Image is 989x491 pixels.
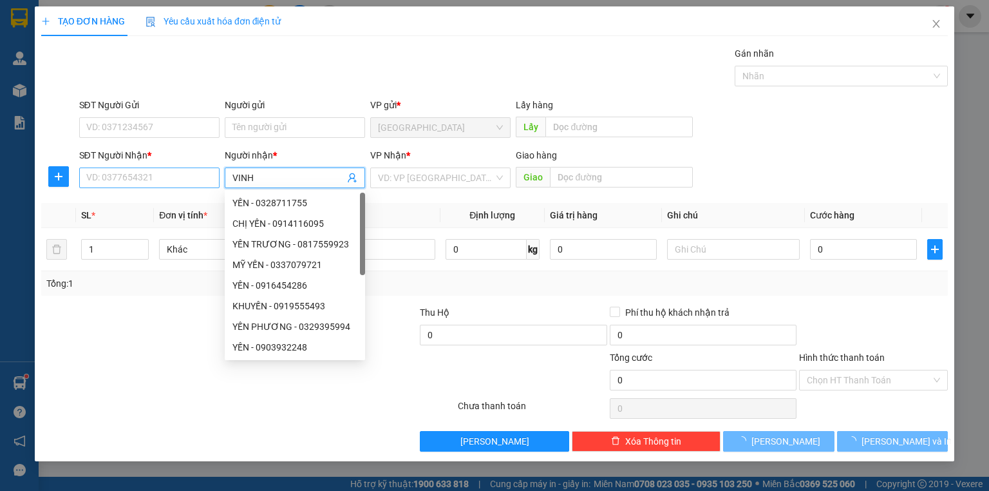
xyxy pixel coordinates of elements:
li: 0946 508 595 [6,44,245,61]
button: plus [927,239,943,260]
span: Phí thu hộ khách nhận trả [620,305,735,320]
div: KHUYẾN - 0919555493 [232,299,357,313]
span: environment [74,31,84,41]
span: Cước hàng [810,210,854,220]
div: MỸ YẾN - 0337079721 [232,258,357,272]
div: YẾN - 0903932248 [232,340,357,354]
span: [PERSON_NAME] [751,434,820,448]
div: YẾN - 0916454286 [225,275,365,296]
span: plus [49,171,68,182]
span: Tổng cước [610,352,652,363]
span: Lấy hàng [516,100,553,110]
span: Xóa Thông tin [625,434,681,448]
label: Hình thức thanh toán [799,352,885,363]
span: phone [74,47,84,57]
span: VP Nhận [370,150,406,160]
b: Nhà Xe Hà My [74,8,171,24]
span: delete [611,436,620,447]
div: YẾN PHƯƠNG - 0329395994 [232,320,357,334]
span: Lấy [516,117,545,137]
div: Chưa thanh toán [457,399,608,421]
input: 0 [550,239,657,260]
li: 995 [PERSON_NAME] [6,28,245,44]
div: YẾN TRƯƠNG - 0817559923 [232,237,357,251]
span: user-add [347,173,357,183]
label: Gán nhãn [735,48,774,59]
button: [PERSON_NAME] [420,431,569,452]
input: Ghi Chú [667,239,800,260]
div: MỸ YẾN - 0337079721 [225,255,365,275]
span: Yêu cầu xuất hóa đơn điện tử [146,16,281,26]
div: Tổng: 1 [46,276,382,291]
div: YẾN - 0328711755 [225,193,365,213]
div: SĐT Người Gửi [79,98,220,112]
span: [PERSON_NAME] và In [862,434,952,448]
button: deleteXóa Thông tin [572,431,721,452]
span: loading [737,436,751,445]
div: VP gửi [370,98,511,112]
input: Dọc đường [545,117,693,137]
span: Giao [516,167,550,188]
span: Đơn vị tính [159,210,207,220]
span: SL [81,210,91,220]
span: Sài Gòn [378,118,503,137]
div: YẾN TRƯƠNG - 0817559923 [225,234,365,255]
div: Người nhận [225,148,365,162]
div: CHỊ YẾN - 0914116095 [232,217,357,231]
b: GỬI : [GEOGRAPHIC_DATA] [6,81,223,102]
div: YẾN - 0903932248 [225,337,365,358]
span: plus [928,244,942,255]
img: icon [146,17,156,27]
div: KHUYẾN - 0919555493 [225,296,365,316]
span: loading [847,436,862,445]
span: TẠO ĐƠN HÀNG [41,16,125,26]
span: [PERSON_NAME] [460,434,529,448]
button: Close [918,6,954,43]
span: Khác [167,240,284,259]
span: plus [41,17,50,26]
input: Dọc đường [550,167,693,188]
span: Giá trị hàng [550,210,598,220]
span: close [931,19,941,29]
div: YẾN - 0328711755 [232,196,357,210]
button: plus [48,166,69,187]
div: YẾN PHƯƠNG - 0329395994 [225,316,365,337]
span: Thu Hộ [420,307,449,318]
div: Người gửi [225,98,365,112]
button: [PERSON_NAME] và In [837,431,948,452]
button: delete [46,239,67,260]
span: Định lượng [469,210,515,220]
div: CHỊ YẾN - 0914116095 [225,213,365,234]
th: Ghi chú [662,203,805,228]
input: VD: Bàn, Ghế [303,239,435,260]
div: SĐT Người Nhận [79,148,220,162]
span: kg [527,239,540,260]
button: [PERSON_NAME] [723,431,834,452]
div: YẾN - 0916454286 [232,278,357,293]
span: Giao hàng [516,150,557,160]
